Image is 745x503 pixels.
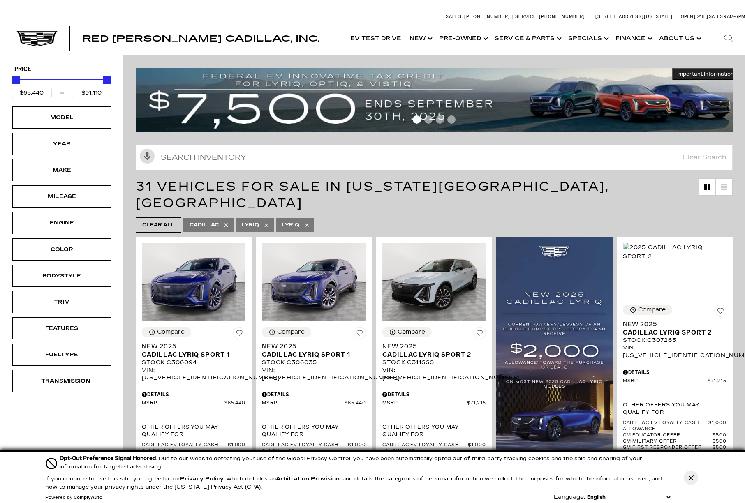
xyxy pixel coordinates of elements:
[623,420,709,432] span: Cadillac EV Loyalty Cash Allowance
[142,342,239,351] span: New 2025
[136,68,739,132] a: vrp-tax-ending-august-version
[623,378,726,384] a: MSRP $71,215
[242,220,259,230] span: Lyriq
[382,400,486,406] a: MSRP $71,215
[382,327,432,337] button: Compare Vehicle
[677,71,734,77] span: Important Information
[512,14,587,19] a: Service: [PHONE_NUMBER]
[12,291,111,313] div: TrimTrim
[142,442,245,455] a: Cadillac EV Loyalty Cash Allowance $1,000
[41,350,82,359] div: Fueltype
[142,359,245,366] div: Stock : C306094
[515,14,538,19] span: Service:
[405,22,435,55] a: New
[464,14,510,19] span: [PHONE_NUMBER]
[346,22,405,55] a: EV Test Drive
[142,367,245,381] div: VIN: [US_VEHICLE_IDENTIFICATION_NUMBER]
[142,391,245,398] div: Pricing Details - New 2025 Cadillac LYRIQ Sport 1
[12,106,111,129] div: ModelModel
[12,185,111,208] div: MileageMileage
[611,22,655,55] a: Finance
[623,432,713,438] span: GM Educator Offer
[382,243,486,321] img: 2025 Cadillac LYRIQ Sport 2
[382,423,486,438] p: Other Offers You May Qualify For
[72,88,111,98] input: Maximum
[276,475,340,482] strong: Arbitration Provision
[16,31,58,46] a: Cadillac Dark Logo with Cadillac White Text
[713,432,726,438] span: $500
[262,400,366,406] a: MSRP $65,440
[623,344,726,359] div: VIN: [US_VEHICLE_IDENTIFICATION_NUMBER]
[382,367,486,381] div: VIN: [US_VEHICLE_IDENTIFICATION_NUMBER]
[564,22,611,55] a: Specials
[45,475,662,490] p: If you continue to use this site, you agree to our , which includes an , and details the categori...
[709,14,724,19] span: Sales:
[262,391,366,398] div: Pricing Details - New 2025 Cadillac LYRIQ Sport 1
[623,432,726,438] a: GM Educator Offer $500
[382,351,480,359] span: Cadillac LYRIQ Sport 2
[262,442,348,455] span: Cadillac EV Loyalty Cash Allowance
[655,22,704,55] a: About Us
[12,88,52,98] input: Minimum
[354,327,366,342] button: Save Vehicle
[12,159,111,181] div: MakeMake
[82,34,319,44] span: Red [PERSON_NAME] Cadillac, Inc.
[140,149,155,164] svg: Click to toggle on voice search
[436,115,444,124] span: Go to slide 3
[103,76,111,84] div: Maximum Price
[282,220,299,230] span: LYRIQ
[348,442,366,455] span: $1,000
[398,328,425,336] div: Compare
[623,320,726,337] a: New 2025Cadillac LYRIQ Sport 2
[74,495,102,500] a: ComplyAuto
[539,14,585,19] span: [PHONE_NUMBER]
[262,342,366,359] a: New 2025Cadillac LYRIQ Sport 1
[382,342,486,359] a: New 2025Cadillac LYRIQ Sport 2
[623,369,726,376] div: Pricing Details - New 2025 Cadillac LYRIQ Sport 2
[41,113,82,122] div: Model
[142,220,175,230] span: Clear All
[262,400,345,406] span: MSRP
[714,305,726,320] button: Save Vehicle
[708,420,726,432] span: $1,000
[595,14,673,19] a: [STREET_ADDRESS][US_STATE]
[12,238,111,261] div: ColorColor
[724,14,745,19] span: 9 AM-6 PM
[262,367,366,381] div: VIN: [US_VEHICLE_IDENTIFICATION_NUMBER]
[262,423,366,438] p: Other Offers You May Qualify For
[447,115,456,124] span: Go to slide 4
[41,245,82,254] div: Color
[623,378,708,384] span: MSRP
[12,76,20,84] div: Minimum Price
[12,344,111,366] div: FueltypeFueltype
[623,328,720,337] span: Cadillac LYRIQ Sport 2
[45,495,102,500] div: Powered by
[382,442,468,455] span: Cadillac EV Loyalty Cash Allowance
[228,442,246,455] span: $1,000
[708,378,726,384] span: $71,215
[382,391,486,398] div: Pricing Details - New 2025 Cadillac LYRIQ Sport 2
[142,442,228,455] span: Cadillac EV Loyalty Cash Allowance
[157,328,185,336] div: Compare
[446,14,512,19] a: Sales: [PHONE_NUMBER]
[41,324,82,333] div: Features
[554,494,585,500] div: Language:
[41,139,82,148] div: Year
[12,370,111,392] div: TransmissionTransmission
[12,133,111,155] div: YearYear
[136,145,733,170] input: Search Inventory
[262,327,311,337] button: Compare Vehicle
[142,400,245,406] a: MSRP $65,440
[446,14,463,19] span: Sales:
[142,342,245,359] a: New 2025Cadillac LYRIQ Sport 1
[382,342,480,351] span: New 2025
[672,68,739,80] button: Important Information
[623,243,726,261] img: 2025 Cadillac LYRIQ Sport 2
[713,445,726,451] span: $500
[345,400,366,406] span: $65,440
[12,73,111,98] div: Price
[623,337,726,344] div: Stock : C307265
[180,475,224,482] a: Privacy Policy
[142,243,245,321] img: 2025 Cadillac LYRIQ Sport 1
[382,442,486,455] a: Cadillac EV Loyalty Cash Allowance $1,000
